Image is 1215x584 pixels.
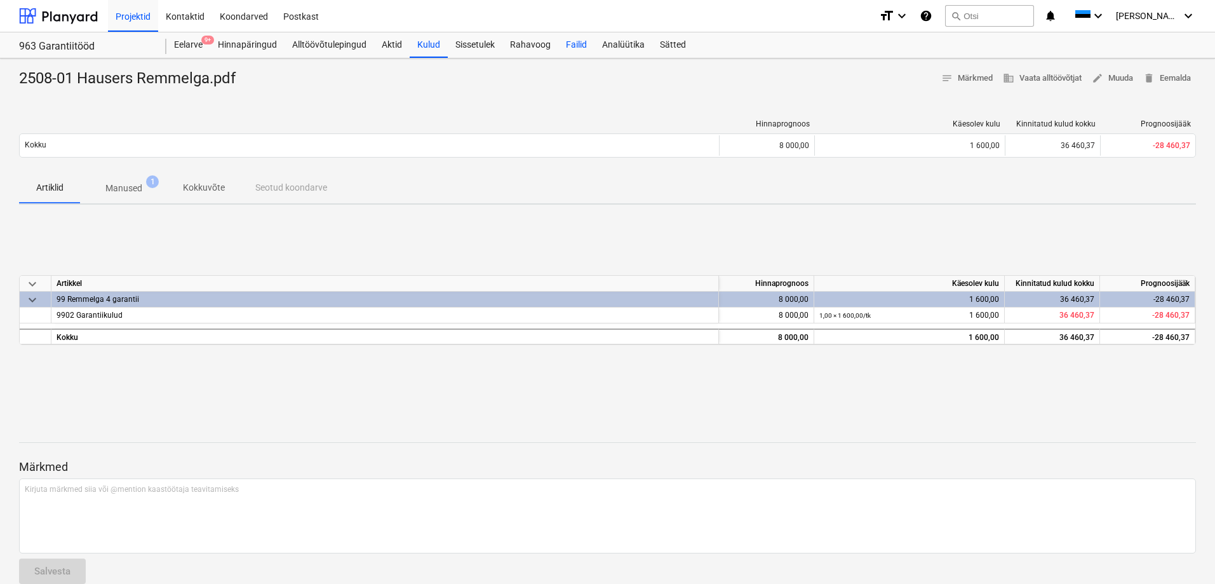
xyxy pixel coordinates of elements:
[719,135,814,156] div: 8 000,00
[19,69,246,89] div: 2508-01 Hausers Remmelga.pdf
[1092,72,1103,84] span: edit
[1143,71,1191,86] span: Eemalda
[1181,8,1196,24] i: keyboard_arrow_down
[1091,8,1106,24] i: keyboard_arrow_down
[1003,72,1014,84] span: business
[374,32,410,58] a: Aktid
[201,36,214,44] span: 9+
[725,119,810,128] div: Hinnaprognoos
[1005,329,1100,344] div: 36 460,37
[1044,8,1057,24] i: notifications
[166,32,210,58] div: Eelarve
[1116,11,1179,21] span: [PERSON_NAME]
[719,292,814,308] div: 8 000,00
[410,32,448,58] a: Kulud
[594,32,652,58] a: Analüütika
[936,69,998,88] button: Märkmed
[1005,292,1100,308] div: 36 460,37
[998,69,1087,88] button: Vaata alltöövõtjat
[820,119,1000,128] div: Käesolev kulu
[1100,329,1195,344] div: -28 460,37
[25,292,40,308] span: keyboard_arrow_down
[448,32,502,58] a: Sissetulek
[819,292,999,308] div: 1 600,00
[19,459,1196,475] p: Märkmed
[951,11,961,21] span: search
[1005,135,1100,156] div: 36 460,37
[1005,276,1100,292] div: Kinnitatud kulud kokku
[1138,69,1196,88] button: Eemalda
[820,141,1000,150] div: 1 600,00
[819,308,999,323] div: 1 600,00
[879,8,894,24] i: format_size
[945,5,1034,27] button: Otsi
[1087,69,1138,88] button: Muuda
[719,276,814,292] div: Hinnaprognoos
[1100,292,1195,308] div: -28 460,37
[34,181,65,194] p: Artiklid
[920,8,932,24] i: Abikeskus
[25,140,46,151] p: Kokku
[1152,311,1190,320] span: -28 460,37
[1143,72,1155,84] span: delete
[105,182,142,195] p: Manused
[51,276,719,292] div: Artikkel
[25,276,40,292] span: keyboard_arrow_down
[819,312,871,319] small: 1,00 × 1 600,00 / tk
[941,72,953,84] span: notes
[819,330,999,346] div: 1 600,00
[1153,141,1190,150] span: -28 460,37
[1092,71,1133,86] span: Muuda
[719,308,814,323] div: 8 000,00
[941,71,993,86] span: Märkmed
[1059,311,1094,320] span: 36 460,37
[502,32,558,58] a: Rahavoog
[814,276,1005,292] div: Käesolev kulu
[719,329,814,344] div: 8 000,00
[51,329,719,344] div: Kokku
[19,40,151,53] div: 963 Garantiitööd
[1106,119,1191,128] div: Prognoosijääk
[210,32,285,58] a: Hinnapäringud
[57,292,713,307] div: 99 Remmelga 4 garantii
[57,311,123,320] span: 9902 Garantiikulud
[146,175,159,188] span: 1
[285,32,374,58] a: Alltöövõtulepingud
[558,32,594,58] a: Failid
[183,181,225,194] p: Kokkuvõte
[166,32,210,58] a: Eelarve9+
[1003,71,1082,86] span: Vaata alltöövõtjat
[894,8,910,24] i: keyboard_arrow_down
[652,32,694,58] a: Sätted
[1100,276,1195,292] div: Prognoosijääk
[1010,119,1096,128] div: Kinnitatud kulud kokku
